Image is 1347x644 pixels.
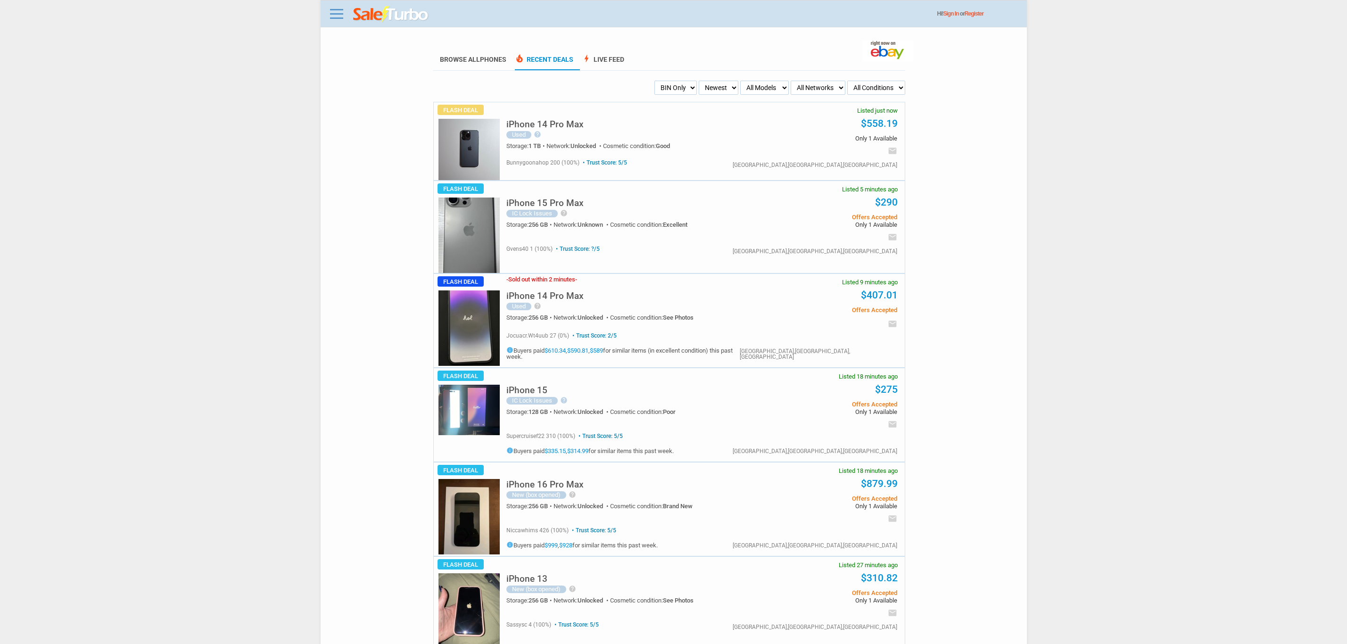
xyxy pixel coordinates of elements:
[755,307,897,313] span: Offers Accepted
[755,495,897,502] span: Offers Accepted
[506,314,554,321] div: Storage:
[842,279,898,285] span: Listed 9 minutes ago
[553,621,599,628] span: Trust Score: 5/5
[554,409,610,415] div: Network:
[567,347,588,354] a: $590.81
[438,119,500,180] img: s-l225.jpg
[960,10,983,17] span: or
[663,408,676,415] span: Poor
[578,503,603,510] span: Unlocked
[570,332,617,339] span: Trust Score: 2/5
[506,222,554,228] div: Storage:
[506,143,546,149] div: Storage:
[506,447,513,454] i: info
[755,135,897,141] span: Only 1 Available
[569,585,576,593] i: help
[861,478,898,489] a: $879.99
[529,314,548,321] span: 256 GB
[529,503,548,510] span: 256 GB
[578,408,603,415] span: Unlocked
[506,480,584,489] h5: iPhone 16 Pro Max
[937,10,943,17] span: Hi!
[545,542,558,549] a: $999
[506,586,566,593] div: New (box opened)
[438,290,500,366] img: s-l225.jpg
[554,314,610,321] div: Network:
[506,447,674,454] h5: Buyers paid , for similar items this past week.
[506,291,584,300] h5: iPhone 14 Pro Max
[663,314,694,321] span: See Photos
[888,420,897,429] i: email
[506,210,558,217] div: IC Lock Issues
[515,54,524,63] span: local_fire_department
[570,527,616,534] span: Trust Score: 5/5
[755,214,897,220] span: Offers Accepted
[560,396,568,404] i: help
[545,447,566,454] a: $335.15
[438,371,484,381] span: Flash Deal
[861,289,898,301] a: $407.01
[577,433,623,439] span: Trust Score: 5/5
[842,186,898,192] span: Listed 5 minutes ago
[861,572,898,584] a: $310.82
[515,56,573,70] a: local_fire_departmentRecent Deals
[888,146,897,156] i: email
[506,120,584,129] h5: iPhone 14 Pro Max
[656,142,670,149] span: Good
[560,209,568,217] i: help
[438,465,484,475] span: Flash Deal
[545,347,566,354] a: $610.34
[438,385,500,435] img: s-l225.jpg
[506,122,584,129] a: iPhone 14 Pro Max
[554,597,610,603] div: Network:
[861,118,898,129] a: $558.19
[529,221,548,228] span: 256 GB
[438,183,484,194] span: Flash Deal
[733,162,897,168] div: [GEOGRAPHIC_DATA],[GEOGRAPHIC_DATA],[GEOGRAPHIC_DATA]
[755,409,897,415] span: Only 1 Available
[875,197,898,208] a: $290
[440,56,506,63] a: Browse AllPhones
[590,347,603,354] a: $589
[534,302,541,310] i: help
[438,479,500,554] img: s-l225.jpg
[506,503,554,509] div: Storage:
[567,447,588,454] a: $314.99
[857,107,898,114] span: Listed just now
[559,542,572,549] a: $928
[506,388,547,395] a: iPhone 15
[506,276,508,283] span: -
[506,276,577,282] h3: Sold out within 2 minutes
[480,56,506,63] span: Phones
[888,232,897,242] i: email
[610,409,676,415] div: Cosmetic condition:
[610,314,694,321] div: Cosmetic condition:
[733,248,897,254] div: [GEOGRAPHIC_DATA],[GEOGRAPHIC_DATA],[GEOGRAPHIC_DATA]
[529,597,548,604] span: 256 GB
[438,198,500,273] img: s-l225.jpg
[740,348,897,360] div: [GEOGRAPHIC_DATA],[GEOGRAPHIC_DATA],[GEOGRAPHIC_DATA]
[506,198,584,207] h5: iPhone 15 Pro Max
[438,105,484,115] span: Flash Deal
[663,503,693,510] span: Brand New
[578,221,603,228] span: Unknown
[581,159,627,166] span: Trust Score: 5/5
[610,222,687,228] div: Cosmetic condition:
[506,386,547,395] h5: iPhone 15
[603,143,670,149] div: Cosmetic condition:
[839,373,898,380] span: Listed 18 minutes ago
[755,597,897,603] span: Only 1 Available
[438,276,484,287] span: Flash Deal
[663,221,687,228] span: Excellent
[569,491,576,498] i: help
[506,491,566,499] div: New (box opened)
[755,590,897,596] span: Offers Accepted
[575,276,577,283] span: -
[506,482,584,489] a: iPhone 16 Pro Max
[733,448,897,454] div: [GEOGRAPHIC_DATA],[GEOGRAPHIC_DATA],[GEOGRAPHIC_DATA]
[506,246,553,252] span: gvens40 1 (100%)
[353,6,429,23] img: saleturbo.com - Online Deals and Discount Coupons
[506,541,658,548] h5: Buyers paid , for similar items this past week.
[570,142,596,149] span: Unlocked
[733,624,897,630] div: [GEOGRAPHIC_DATA],[GEOGRAPHIC_DATA],[GEOGRAPHIC_DATA]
